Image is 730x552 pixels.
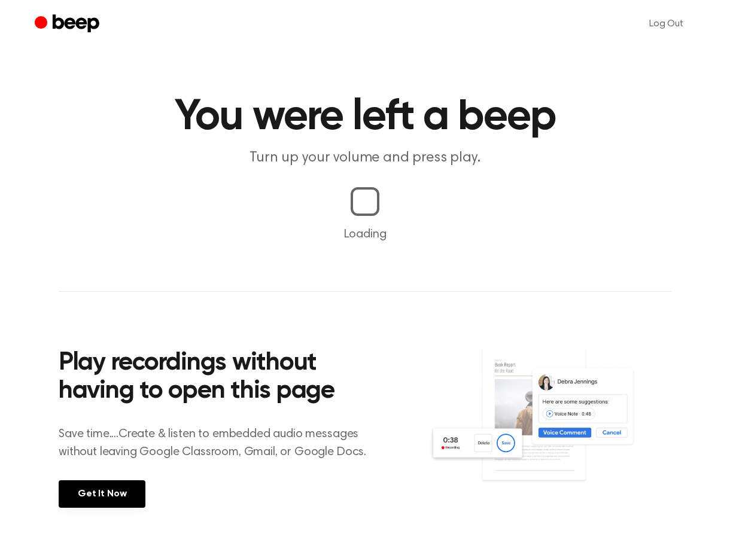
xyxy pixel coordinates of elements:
h2: Play recordings without having to open this page [59,349,381,406]
img: Voice Comments on Docs and Recording Widget [429,346,671,507]
a: Beep [35,13,102,36]
h1: You were left a beep [59,96,671,139]
a: Get It Now [59,480,145,508]
a: Log Out [637,10,695,38]
p: Turn up your volume and press play. [135,148,595,168]
p: Loading [14,225,716,243]
p: Save time....Create & listen to embedded audio messages without leaving Google Classroom, Gmail, ... [59,425,381,461]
